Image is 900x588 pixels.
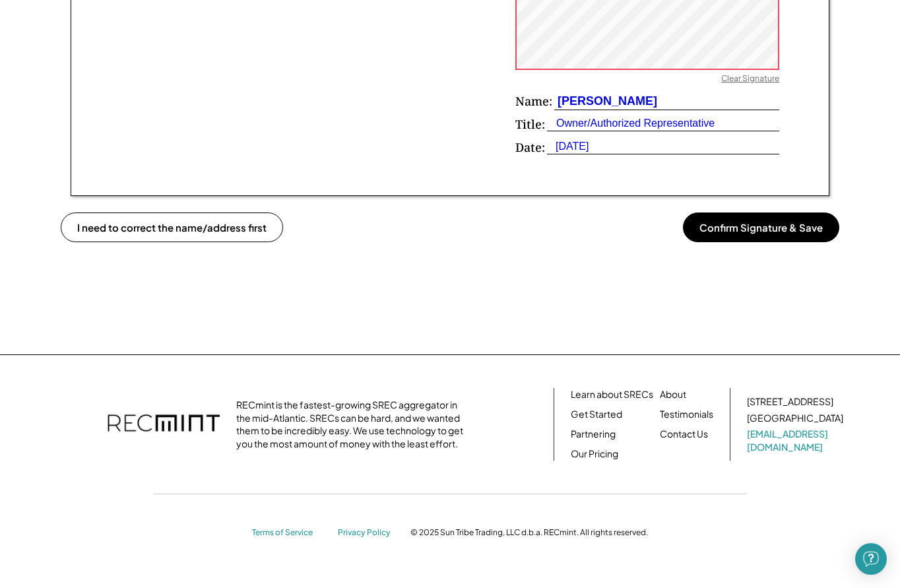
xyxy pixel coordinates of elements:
div: [PERSON_NAME] [554,93,657,110]
a: Our Pricing [571,447,618,461]
a: Privacy Policy [338,527,397,539]
a: Terms of Service [252,527,325,539]
a: Testimonials [660,408,713,421]
a: [EMAIL_ADDRESS][DOMAIN_NAME] [747,428,846,453]
a: Contact Us [660,428,708,441]
div: [DATE] [547,139,589,154]
button: Confirm Signature & Save [683,212,839,242]
div: [STREET_ADDRESS] [747,395,833,408]
a: Partnering [571,428,616,441]
a: Get Started [571,408,622,421]
div: Clear Signature [721,73,779,86]
div: RECmint is the fastest-growing SREC aggregator in the mid-Atlantic. SRECs can be hard, and we wan... [236,399,470,450]
img: recmint-logotype%403x.png [108,401,220,447]
a: About [660,388,686,401]
div: Owner/Authorized Representative [547,116,715,131]
button: I need to correct the name/address first [61,212,283,242]
div: Name: [515,93,552,110]
div: Title: [515,116,545,133]
div: © 2025 Sun Tribe Trading, LLC d.b.a. RECmint. All rights reserved. [410,527,648,538]
div: Date: [515,139,545,156]
div: [GEOGRAPHIC_DATA] [747,412,843,425]
div: Open Intercom Messenger [855,543,887,575]
a: Learn about SRECs [571,388,653,401]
